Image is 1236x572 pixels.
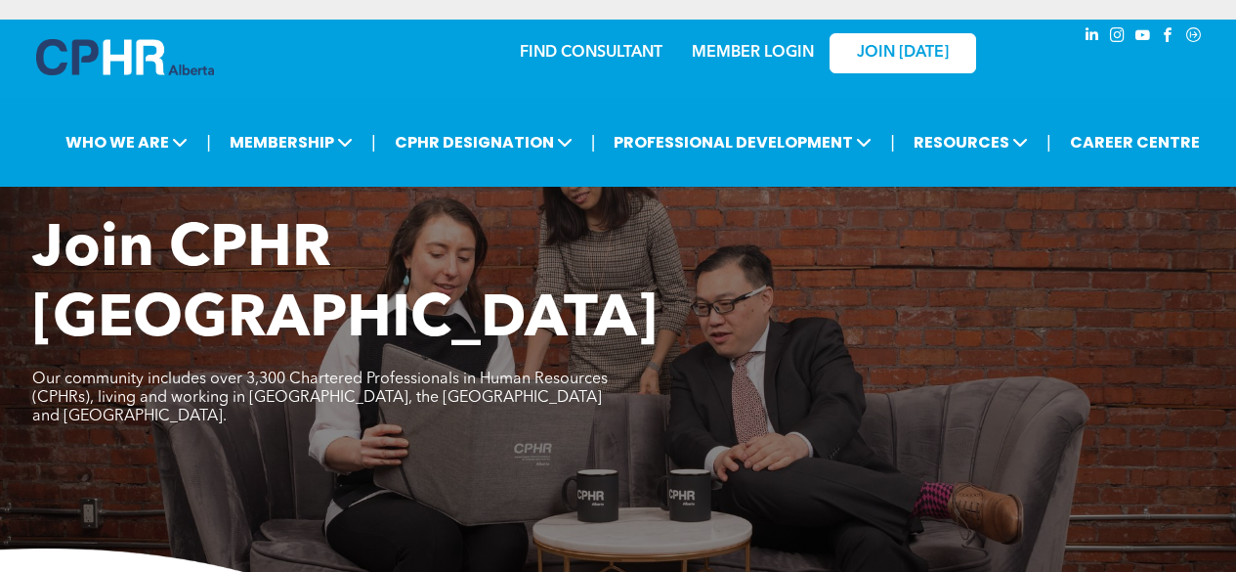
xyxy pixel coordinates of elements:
[830,33,976,73] a: JOIN [DATE]
[60,124,193,160] span: WHO WE ARE
[1082,24,1103,51] a: linkedin
[1183,24,1205,51] a: Social network
[389,124,578,160] span: CPHR DESIGNATION
[608,124,877,160] span: PROFESSIONAL DEVELOPMENT
[890,122,895,162] li: |
[908,124,1034,160] span: RESOURCES
[1158,24,1179,51] a: facebook
[520,45,662,61] a: FIND CONSULTANT
[32,221,658,350] span: Join CPHR [GEOGRAPHIC_DATA]
[1064,124,1206,160] a: CAREER CENTRE
[1132,24,1154,51] a: youtube
[36,39,214,75] img: A blue and white logo for cp alberta
[32,372,608,424] span: Our community includes over 3,300 Chartered Professionals in Human Resources (CPHRs), living and ...
[371,122,376,162] li: |
[224,124,359,160] span: MEMBERSHIP
[206,122,211,162] li: |
[692,45,814,61] a: MEMBER LOGIN
[591,122,596,162] li: |
[857,44,949,63] span: JOIN [DATE]
[1107,24,1129,51] a: instagram
[1046,122,1051,162] li: |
